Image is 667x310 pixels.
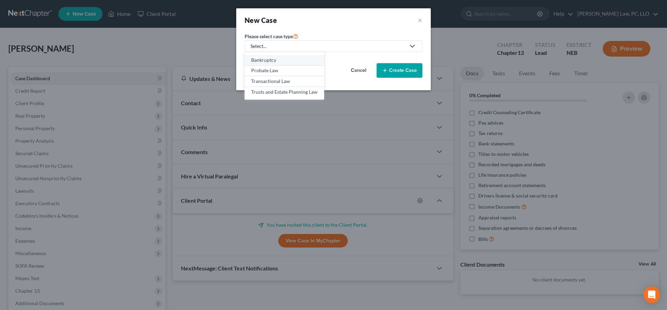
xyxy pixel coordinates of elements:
[418,15,422,25] button: ×
[377,63,422,78] button: Create Case
[251,89,318,95] div: Trusts and Estate Planning Law
[343,64,374,77] button: Cancel
[250,43,405,50] div: Select...
[245,66,324,76] a: Probate Law
[251,67,318,74] div: Probate Law
[245,16,277,24] strong: New Case
[251,78,318,85] div: Transactional Law
[245,76,324,87] a: Transactional Law
[251,57,318,64] div: Bankruptcy
[245,33,293,39] span: Please select case type
[245,55,324,66] a: Bankruptcy
[643,286,660,303] div: Open Intercom Messenger
[245,87,324,97] a: Trusts and Estate Planning Law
